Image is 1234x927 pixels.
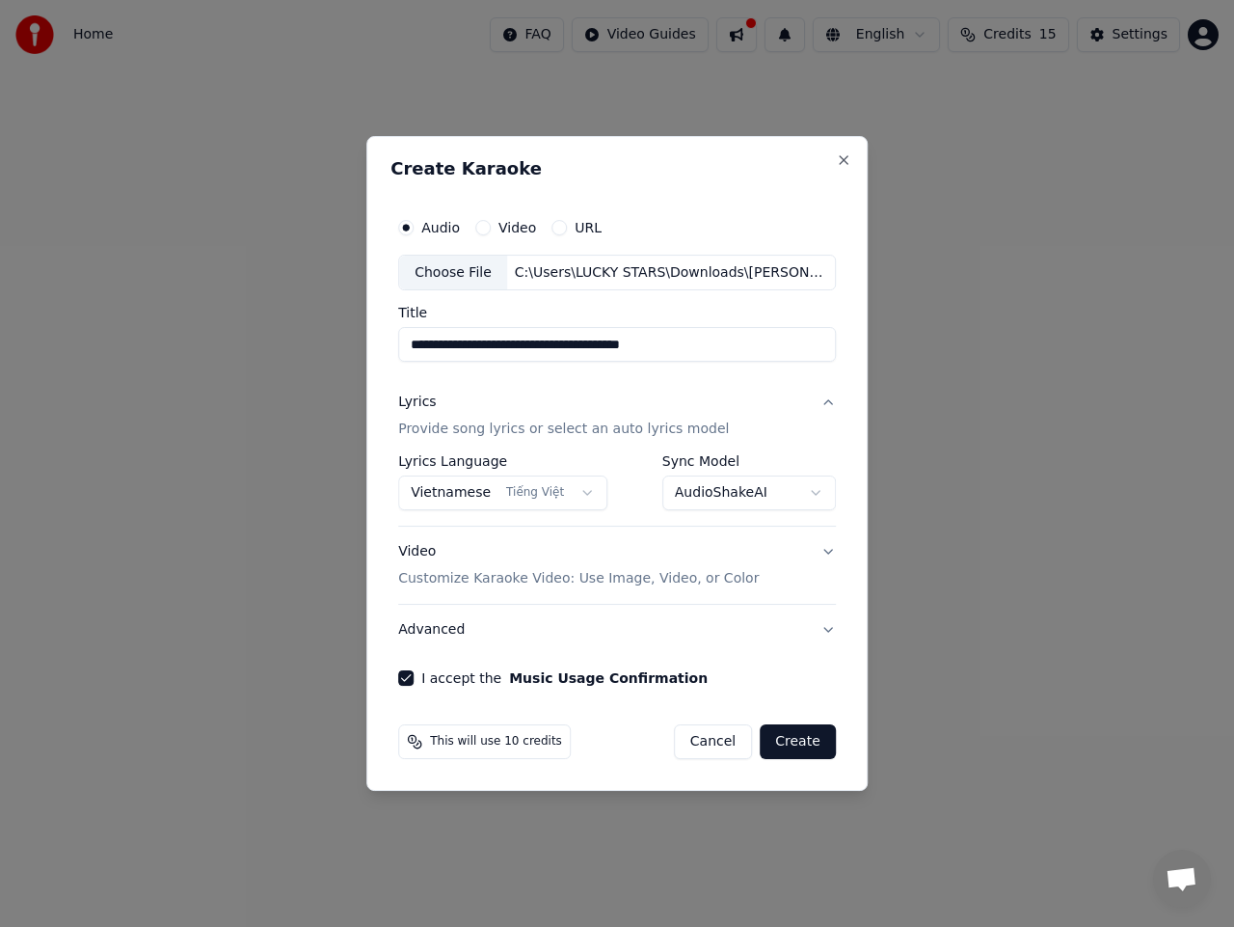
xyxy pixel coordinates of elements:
[760,724,836,759] button: Create
[398,307,836,320] label: Title
[509,671,708,685] button: I accept the
[575,221,602,234] label: URL
[398,605,836,655] button: Advanced
[398,394,436,413] div: Lyrics
[398,569,759,588] p: Customize Karaoke Video: Use Image, Video, or Color
[398,378,836,455] button: LyricsProvide song lyrics or select an auto lyrics model
[390,160,844,177] h2: Create Karaoke
[421,671,708,685] label: I accept the
[507,263,835,283] div: C:\Users\LUCKY STARS\Downloads\[PERSON_NAME] - [PERSON_NAME] (Cover) (Cover).wav
[430,734,562,750] span: This will use 10 credits
[398,543,759,589] div: Video
[498,221,536,234] label: Video
[398,528,836,605] button: VideoCustomize Karaoke Video: Use Image, Video, or Color
[398,421,729,440] p: Provide song lyrics or select an auto lyrics model
[398,455,607,469] label: Lyrics Language
[662,455,836,469] label: Sync Model
[674,724,752,759] button: Cancel
[399,256,507,290] div: Choose File
[421,221,460,234] label: Audio
[398,455,836,527] div: LyricsProvide song lyrics or select an auto lyrics model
